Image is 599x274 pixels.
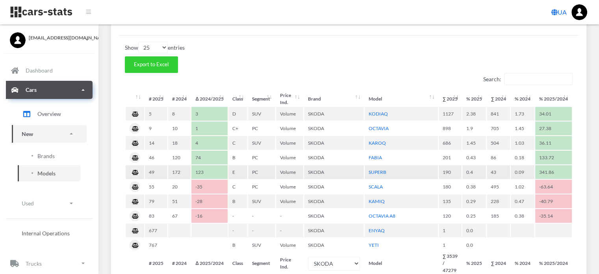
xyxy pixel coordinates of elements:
[168,209,191,223] td: 67
[145,121,167,135] td: 9
[304,180,364,194] td: SKODA
[145,238,167,252] td: 767
[487,136,510,150] td: 504
[535,107,572,121] td: 34.01
[168,253,191,274] th: # 2024
[168,92,191,106] th: #&nbsp;2024 : activate to sort column ascending
[439,136,462,150] td: 686
[145,92,167,106] th: #&nbsp;2025 : activate to sort column ascending
[487,253,510,274] th: ∑ 2024
[535,121,572,135] td: 27.38
[228,253,247,274] th: Class
[26,259,42,268] p: Trucks
[276,180,303,194] td: Volume
[228,165,247,179] td: E
[18,148,81,164] a: Brands
[462,136,486,150] td: 1.45
[369,111,388,117] a: KODIAQ
[511,209,534,223] td: 0.38
[511,121,534,135] td: 1.45
[191,136,228,150] td: 4
[138,42,168,53] select: Showentries
[304,92,364,106] th: Brand: activate to sort column ascending
[304,194,364,208] td: SKODA
[535,180,572,194] td: -63.64
[304,121,364,135] td: SKODA
[511,180,534,194] td: 1.02
[487,209,510,223] td: 185
[37,169,56,177] span: Models
[462,165,486,179] td: 0.4
[22,229,70,237] span: Internal Operations
[248,165,275,179] td: PC
[276,238,303,252] td: Volume
[535,151,572,164] td: 133.72
[369,125,389,131] a: OCTAVIA
[304,151,364,164] td: SKODA
[228,107,247,121] td: D
[504,73,573,85] input: Search:
[125,56,178,73] button: Export to Excel
[228,238,247,252] td: B
[26,65,53,75] p: Dashboard
[191,165,228,179] td: 123
[276,224,303,237] td: -
[37,110,61,118] span: Overview
[6,254,93,272] a: Trucks
[228,121,247,135] td: C+
[168,194,191,208] td: 51
[126,92,144,106] th: : activate to sort column ascending
[462,253,486,274] th: % 2025
[145,107,167,121] td: 5
[487,194,510,208] td: 228
[511,136,534,150] td: 1.03
[248,238,275,252] td: SUV
[134,61,169,67] span: Export to Excel
[228,136,247,150] td: C
[168,107,191,121] td: 8
[304,224,364,237] td: SKODA
[548,4,570,20] a: UA
[535,165,572,179] td: 341.86
[304,238,364,252] td: SKODA
[228,151,247,164] td: B
[511,165,534,179] td: 0.09
[191,253,228,274] th: Δ 2025/2024
[228,180,247,194] td: C
[439,194,462,208] td: 135
[462,180,486,194] td: 0.38
[439,180,462,194] td: 180
[535,136,572,150] td: 36.11
[228,209,247,223] td: -
[12,225,87,241] a: Internal Operations
[276,209,303,223] td: -
[276,151,303,164] td: Volume
[276,253,303,274] th: Price Ind.
[439,151,462,164] td: 201
[535,253,572,274] th: % 2025/2024
[511,107,534,121] td: 1.73
[248,253,275,274] th: Segment
[304,136,364,150] td: SKODA
[191,151,228,164] td: 74
[276,121,303,135] td: Volume
[369,242,379,248] a: YETI
[145,194,167,208] td: 79
[365,253,438,274] th: Model
[12,194,87,212] a: Used
[483,73,573,85] label: Search:
[22,129,33,139] p: New
[369,169,386,175] a: SUPERB
[248,92,275,106] th: Segment: activate to sort column ascending
[535,92,572,106] th: %&nbsp;2025/2024: activate to sort column ascending
[487,151,510,164] td: 86
[365,92,438,106] th: Model: activate to sort column ascending
[439,253,462,274] th: ∑ 3539 / 47279
[487,92,510,106] th: ∑&nbsp;2024: activate to sort column ascending
[18,165,81,181] a: Models
[276,107,303,121] td: Volume
[571,4,587,20] img: ...
[462,194,486,208] td: 0.29
[145,209,167,223] td: 83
